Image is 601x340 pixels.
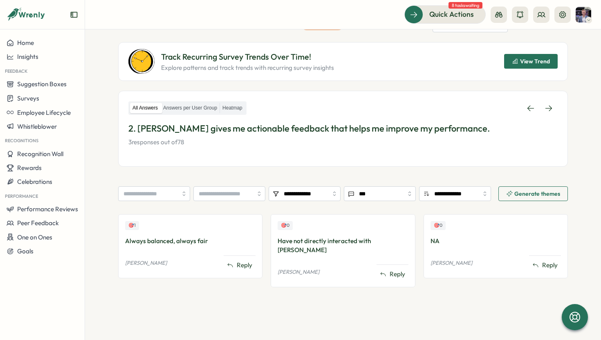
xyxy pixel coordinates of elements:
p: 3 responses out of 78 [128,138,558,147]
span: Employee Lifecycle [17,109,71,116]
span: Celebrations [17,178,52,186]
button: Generate themes [498,186,568,201]
span: 8 tasks waiting [449,2,482,9]
span: Peer Feedback [17,219,59,227]
label: Heatmap [220,103,245,113]
button: Reply [224,259,256,271]
label: Answers per User Group [161,103,220,113]
span: Generate themes [514,191,560,197]
button: Reply [377,268,408,280]
div: Always balanced, always fair [125,237,256,246]
button: View Trend [504,54,558,69]
span: Suggestion Boxes [17,80,67,88]
p: Track Recurring Survey Trends Over Time! [161,51,334,63]
span: Whistleblower [17,123,57,130]
span: Rewards [17,164,42,172]
div: Upvotes [278,221,293,230]
span: One on Ones [17,233,52,241]
label: All Answers [130,103,160,113]
button: Quick Actions [404,5,486,23]
span: View Trend [520,58,550,64]
button: Expand sidebar [70,11,78,19]
span: Quick Actions [429,9,474,20]
img: Shane Treeves [576,7,591,22]
span: Goals [17,247,34,255]
div: NA [431,237,561,246]
p: [PERSON_NAME] [125,259,167,267]
span: Performance Reviews [17,205,78,213]
div: Have not directly interacted with [PERSON_NAME] [278,237,408,255]
p: Explore patterns and track trends with recurring survey insights [161,63,334,72]
span: Reply [390,270,405,279]
div: Upvotes [431,221,446,230]
button: Reply [529,259,561,271]
p: 2. [PERSON_NAME] gives me actionable feedback that helps me improve my performance. [128,122,558,135]
span: Reply [542,261,558,270]
span: Surveys [17,94,39,102]
p: [PERSON_NAME] [431,259,472,267]
span: Insights [17,53,38,60]
div: Upvotes [125,221,139,230]
p: [PERSON_NAME] [278,268,319,276]
span: Recognition Wall [17,150,63,158]
span: Reply [237,261,252,270]
span: Home [17,39,34,47]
